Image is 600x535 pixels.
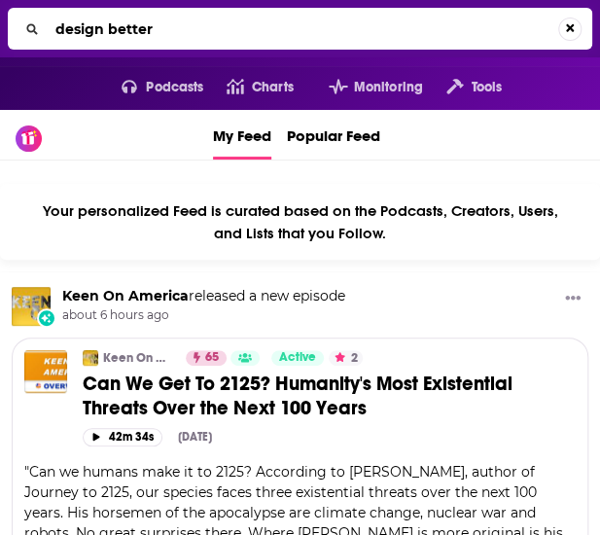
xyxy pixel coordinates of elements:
img: Can We Get To 2125? Humanity's Most Existential Threats Over the Next 100 Years [24,350,67,393]
div: [DATE] [178,430,212,444]
img: Keen On America [83,350,98,366]
span: Monitoring [354,74,423,101]
div: New Episode [37,308,56,328]
a: Can We Get To 2125? Humanity's Most Existential Threats Over the Next 100 Years [83,372,576,420]
button: open menu [423,72,502,103]
a: 65 [186,350,227,366]
span: Charts [252,74,294,101]
span: Can We Get To 2125? Humanity's Most Existential Threats Over the Next 100 Years [83,372,512,420]
a: Popular Feed [287,110,380,160]
a: Keen On America [103,350,173,366]
button: open menu [305,72,423,103]
span: Popular Feed [287,114,380,157]
a: Keen On America [62,287,189,304]
button: 2 [329,350,364,366]
span: 65 [205,348,219,368]
img: Keen On America [12,287,51,326]
h3: released a new episode [62,287,345,305]
button: 42m 34s [83,428,162,446]
span: about 6 hours ago [62,307,345,324]
span: Podcasts [146,74,203,101]
a: Active [271,350,324,366]
span: Active [279,348,316,368]
button: open menu [98,72,204,103]
div: Search... [8,8,592,50]
span: Tools [471,74,502,101]
button: Show More Button [557,287,588,311]
a: Charts [203,72,293,103]
a: My Feed [213,110,271,160]
input: Search... [48,14,558,45]
span: My Feed [213,114,271,157]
